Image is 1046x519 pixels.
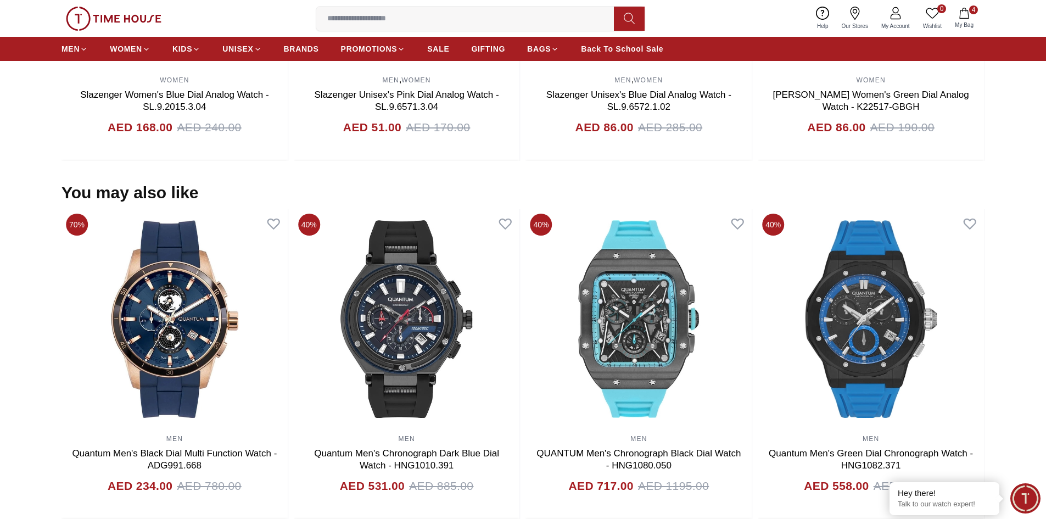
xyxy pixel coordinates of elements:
[835,4,875,32] a: Our Stores
[634,76,663,84] a: WOMEN
[284,39,319,59] a: BRANDS
[294,70,520,161] div: ,
[630,435,647,443] a: MEN
[177,477,241,495] span: AED 780.00
[72,448,277,471] a: Quantum Men's Black Dial Multi Function Watch - ADG991.668
[172,39,200,59] a: KIDS
[315,90,499,112] a: Slazenger Unisex's Pink Dial Analog Watch - SL.9.6571.3.04
[638,119,702,136] span: AED 285.00
[758,209,984,429] img: Quantum Men's Green Dial Chronograph Watch - HNG1082.371
[471,43,505,54] span: GIFTING
[762,214,784,236] span: 40%
[638,477,709,495] span: AED 1195.00
[427,43,449,54] span: SALE
[807,119,865,136] h4: AED 86.00
[340,477,405,495] h4: AED 531.00
[61,183,199,203] h2: You may also like
[575,119,634,136] h4: AED 86.00
[110,43,142,54] span: WOMEN
[284,43,319,54] span: BRANDS
[61,209,288,429] img: Quantum Men's Black Dial Multi Function Watch - ADG991.668
[61,39,88,59] a: MEN
[427,39,449,59] a: SALE
[569,477,634,495] h4: AED 717.00
[950,21,978,29] span: My Bag
[863,435,879,443] a: MEN
[177,119,241,136] span: AED 240.00
[874,477,938,495] span: AED 930.00
[546,90,731,112] a: Slazenger Unisex's Blue Dial Analog Watch - SL.9.6572.1.02
[1010,483,1041,514] div: Chat Widget
[810,4,835,32] a: Help
[108,477,172,495] h4: AED 234.00
[898,488,991,499] div: Hey there!
[409,477,473,495] span: AED 885.00
[526,209,752,429] img: QUANTUM Men's Chronograph Black Dial Watch - HNG1080.050
[341,39,406,59] a: PROMOTIONS
[581,43,663,54] span: Back To School Sale
[401,76,430,84] a: WOMEN
[898,500,991,509] p: Talk to our watch expert!
[110,39,150,59] a: WOMEN
[383,76,399,84] a: MEN
[66,7,161,31] img: ...
[877,22,914,30] span: My Account
[856,76,885,84] a: WOMEN
[526,70,752,161] div: ,
[172,43,192,54] span: KIDS
[769,448,973,471] a: Quantum Men's Green Dial Chronograph Watch - HNG1082.371
[581,39,663,59] a: Back To School Sale
[773,90,969,112] a: [PERSON_NAME] Women's Green Dial Analog Watch - K22517-GBGH
[343,119,401,136] h4: AED 51.00
[527,39,559,59] a: BAGS
[804,477,869,495] h4: AED 558.00
[61,43,80,54] span: MEN
[298,214,320,236] span: 40%
[916,4,948,32] a: 0Wishlist
[471,39,505,59] a: GIFTING
[80,90,269,112] a: Slazenger Women's Blue Dial Analog Watch - SL.9.2015.3.04
[166,435,183,443] a: MEN
[66,214,88,236] span: 70%
[530,214,552,236] span: 40%
[341,43,398,54] span: PROMOTIONS
[837,22,872,30] span: Our Stores
[222,43,253,54] span: UNISEX
[969,5,978,14] span: 4
[919,22,946,30] span: Wishlist
[937,4,946,13] span: 0
[160,76,189,84] a: WOMEN
[314,448,499,471] a: Quantum Men's Chronograph Dark Blue Dial Watch - HNG1010.391
[536,448,741,471] a: QUANTUM Men's Chronograph Black Dial Watch - HNG1080.050
[294,209,520,429] img: Quantum Men's Chronograph Dark Blue Dial Watch - HNG1010.391
[398,435,415,443] a: MEN
[527,43,551,54] span: BAGS
[406,119,470,136] span: AED 170.00
[948,5,980,31] button: 4My Bag
[222,39,261,59] a: UNISEX
[108,119,172,136] h4: AED 168.00
[614,76,631,84] a: MEN
[870,119,935,136] span: AED 190.00
[813,22,833,30] span: Help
